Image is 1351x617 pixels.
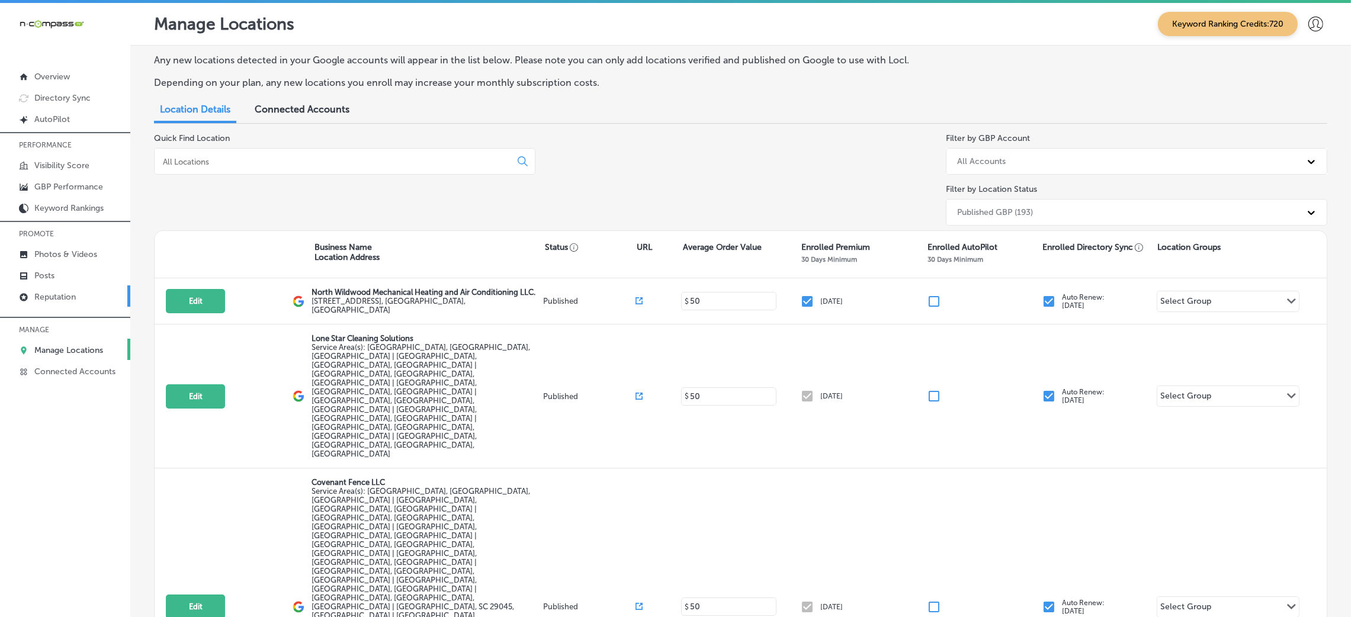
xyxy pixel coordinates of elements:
[160,104,230,115] span: Location Details
[685,392,689,400] p: $
[685,297,689,306] p: $
[928,242,997,252] p: Enrolled AutoPilot
[946,133,1030,143] label: Filter by GBP Account
[957,207,1033,217] div: Published GBP (193)
[543,392,636,401] p: Published
[1158,12,1298,36] span: Keyword Ranking Credits: 720
[820,603,843,611] p: [DATE]
[1160,391,1211,404] div: Select Group
[543,297,636,306] p: Published
[928,255,983,263] p: 30 Days Minimum
[166,289,225,313] button: Edit
[154,133,230,143] label: Quick Find Location
[154,14,294,34] p: Manage Locations
[19,18,84,30] img: 660ab0bf-5cc7-4cb8-ba1c-48b5ae0f18e60NCTV_CLogo_TV_Black_-500x88.png
[312,334,540,343] p: Lone Star Cleaning Solutions
[293,390,304,402] img: logo
[1062,599,1105,615] p: Auto Renew: [DATE]
[34,345,103,355] p: Manage Locations
[293,601,304,613] img: logo
[34,160,89,171] p: Visibility Score
[34,93,91,103] p: Directory Sync
[312,343,530,458] span: Dallas, TX, USA | Addison, TX, USA | Carrollton, TX, USA | Richardson, TX, USA | Highland Park, T...
[312,288,540,297] p: North Wildwood Mechanical Heating and Air Conditioning LLC.
[946,184,1037,194] label: Filter by Location Status
[34,114,70,124] p: AutoPilot
[315,242,380,262] p: Business Name Location Address
[312,478,540,487] p: Covenant Fence LLC
[820,297,843,306] p: [DATE]
[34,292,76,302] p: Reputation
[34,249,97,259] p: Photos & Videos
[154,77,917,88] p: Depending on your plan, any new locations you enroll may increase your monthly subscription costs.
[34,271,54,281] p: Posts
[545,242,637,252] p: Status
[154,54,917,66] p: Any new locations detected in your Google accounts will appear in the list below. Please note you...
[1157,242,1221,252] p: Location Groups
[1160,602,1211,615] div: Select Group
[312,297,540,314] label: [STREET_ADDRESS] , [GEOGRAPHIC_DATA], [GEOGRAPHIC_DATA]
[801,255,857,263] p: 30 Days Minimum
[162,156,508,167] input: All Locations
[34,182,103,192] p: GBP Performance
[34,72,70,82] p: Overview
[685,603,689,611] p: $
[293,295,304,307] img: logo
[683,242,762,252] p: Average Order Value
[34,203,104,213] p: Keyword Rankings
[1160,296,1211,310] div: Select Group
[543,602,636,611] p: Published
[1062,293,1105,310] p: Auto Renew: [DATE]
[801,242,870,252] p: Enrolled Premium
[1062,388,1105,404] p: Auto Renew: [DATE]
[255,104,349,115] span: Connected Accounts
[34,367,115,377] p: Connected Accounts
[166,384,225,409] button: Edit
[1042,242,1144,252] p: Enrolled Directory Sync
[957,156,1006,166] div: All Accounts
[820,392,843,400] p: [DATE]
[637,242,652,252] p: URL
